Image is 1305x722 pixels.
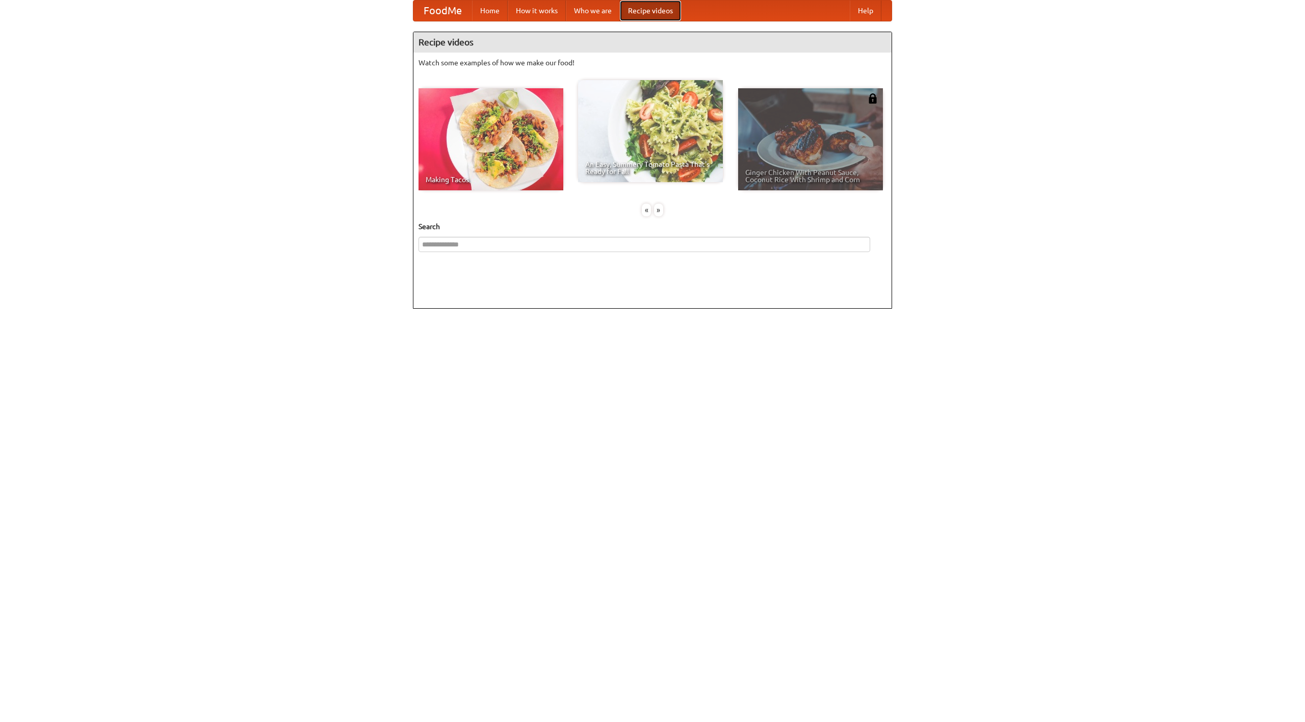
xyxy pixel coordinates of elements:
a: Making Tacos [419,88,563,190]
p: Watch some examples of how we make our food! [419,58,886,68]
a: Who we are [566,1,620,21]
h5: Search [419,221,886,232]
div: « [642,204,651,216]
span: Making Tacos [426,176,556,183]
a: How it works [508,1,566,21]
a: FoodMe [413,1,472,21]
a: An Easy, Summery Tomato Pasta That's Ready for Fall [578,80,723,182]
a: Home [472,1,508,21]
a: Recipe videos [620,1,681,21]
div: » [654,204,663,216]
a: Help [850,1,881,21]
img: 483408.png [868,93,878,104]
span: An Easy, Summery Tomato Pasta That's Ready for Fall [585,161,716,175]
h4: Recipe videos [413,32,892,53]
